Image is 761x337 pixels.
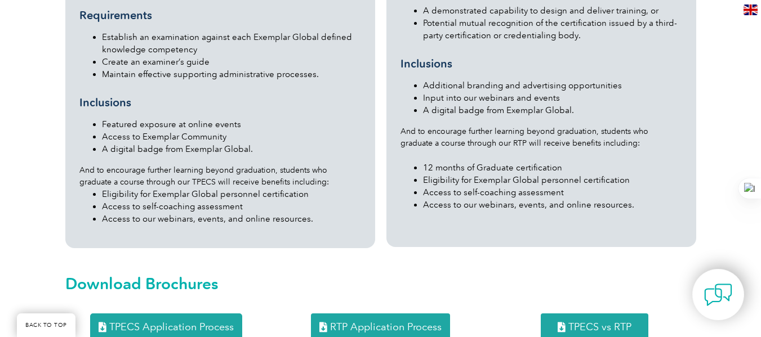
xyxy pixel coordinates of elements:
span: TPECS Application Process [109,322,234,332]
li: Establish an examination against each Exemplar Global defined knowledge competency [102,31,361,56]
a: BACK TO TOP [17,313,75,337]
img: en [744,5,758,15]
li: Access to our webinars, events, and online resources. [102,213,361,225]
li: 12 months of Graduate certification [423,161,682,174]
h3: Inclusions [79,96,361,110]
li: Access to self-coaching assessment [423,186,682,199]
span: TPECS vs RTP [568,322,631,332]
li: Eligibility for Exemplar Global personnel certification [423,174,682,186]
li: Maintain effective supporting administrative processes. [102,68,361,80]
span: RTP Application Process [330,322,442,332]
li: Access to self-coaching assessment [102,200,361,213]
li: Create an examiner’s guide [102,56,361,68]
h2: Download Brochures [65,275,696,293]
img: contact-chat.png [704,281,732,309]
h3: Requirements [79,8,361,23]
li: Eligibility for Exemplar Global personnel certification [102,188,361,200]
li: Additional branding and advertising opportunities [423,79,682,92]
h3: Inclusions [400,57,682,71]
li: A digital badge from Exemplar Global. [102,143,361,155]
li: Input into our webinars and events [423,92,682,104]
li: A demonstrated capability to design and deliver training, or [423,5,682,17]
li: Featured exposure at online events [102,118,361,131]
li: Access to our webinars, events, and online resources. [423,199,682,211]
li: A digital badge from Exemplar Global. [423,104,682,116]
li: Access to Exemplar Community [102,131,361,143]
li: Potential mutual recognition of the certification issued by a third-party certification or creden... [423,17,682,42]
